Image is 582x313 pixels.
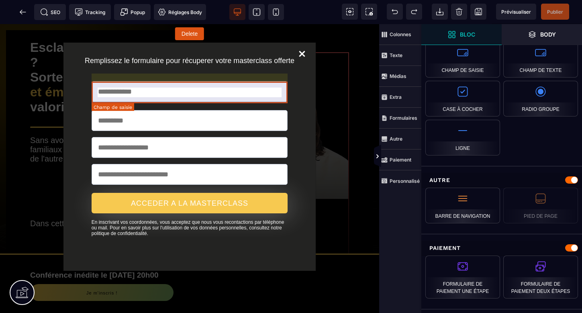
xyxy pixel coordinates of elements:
span: Favicon [154,4,206,20]
div: Autre [421,173,582,188]
span: Enregistrer le contenu [541,4,569,20]
span: Autre [379,129,421,149]
span: Voir mobile [268,4,284,20]
span: Réglages Body [158,8,202,16]
span: Formulaires [379,108,421,129]
div: Pied de page [503,188,578,223]
span: Texte [379,45,421,66]
span: Aperçu [496,4,536,20]
div: Formulaire de paiement une étape [425,256,500,299]
span: Capture d'écran [361,4,377,20]
span: Personnalisé [379,170,421,191]
div: Ligne [425,120,500,155]
span: Code de suivi [69,4,111,20]
span: Extra [379,87,421,108]
span: Voir bureau [229,4,245,20]
strong: Bloc [460,31,475,37]
strong: Body [540,31,556,37]
div: Barre de navigation [425,188,500,223]
span: Publier [547,9,563,15]
button: ACCEDER A LA MASTERCLASS [92,169,288,189]
span: SEO [40,8,60,16]
strong: Autre [390,136,402,142]
span: Afficher les vues [421,145,429,169]
strong: Texte [390,52,402,58]
span: Rétablir [406,4,422,20]
span: Médias [379,66,421,87]
div: Radio Groupe [503,81,578,117]
span: Voir tablette [249,4,265,20]
strong: Extra [390,94,402,100]
span: Tracking [75,8,105,16]
strong: Médias [390,73,406,79]
span: Popup [120,8,145,16]
span: Voir les composants [342,4,358,20]
span: Métadata SEO [34,4,66,20]
span: Prévisualiser [501,9,531,15]
span: Paiement [379,149,421,170]
text: En inscrivant vos coordonnées, vous acceptez que nous vous recontactions par téléphone ou mail. P... [92,193,288,212]
span: Importer [432,4,448,20]
strong: Paiement [390,157,411,163]
span: Nettoyage [451,4,467,20]
strong: Formulaires [390,115,417,121]
span: Défaire [387,4,403,20]
div: Case à cocher [425,81,500,117]
span: Ouvrir les blocs [421,24,502,45]
span: Créer une alerte modale [114,4,151,20]
strong: Personnalisé [390,178,420,184]
a: Close [292,22,312,43]
div: Paiement [421,241,582,256]
span: Colonnes [379,24,421,45]
span: Ouvrir les calques [502,24,582,45]
span: Enregistrer [470,4,486,20]
div: Formulaire de paiement deux étapes [503,256,578,299]
div: Champ de texte [503,42,578,78]
text: Remplissez le formulaire pour récuperer votre masterclass offerte [71,31,308,43]
span: Retour [15,4,31,20]
strong: Colonnes [390,31,411,37]
div: Champ de saisie [425,42,500,78]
